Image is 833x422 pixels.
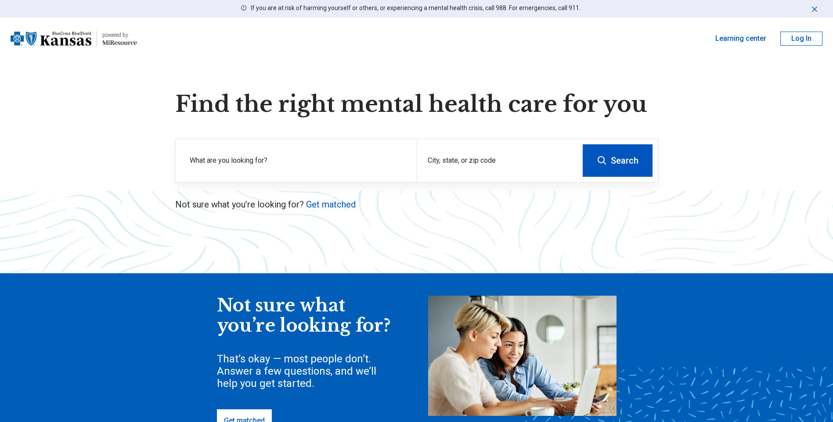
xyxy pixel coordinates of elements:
button: Dismiss [810,4,819,14]
label: What are you looking for? [190,155,406,166]
a: Blue Cross Blue Shield Kansaspowered by [11,28,137,49]
div: powered by [102,31,137,39]
p: If you are at risk of harming yourself or others, or experiencing a mental health crisis, call 98... [251,4,581,13]
div: That’s okay — most people don’t. Answer a few questions, and we’ll help you get started. [217,353,393,390]
p: Not sure what you’re looking for? [175,198,658,211]
button: Log In [780,32,822,46]
button: Search [583,144,653,177]
a: Learning center [715,33,766,44]
img: Blue Cross Blue Shield Kansas [11,28,91,49]
a: Get matched [306,199,356,210]
div: Not sure what you’re looking for? [217,296,393,336]
h1: Find the right mental health care for you [175,91,658,118]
